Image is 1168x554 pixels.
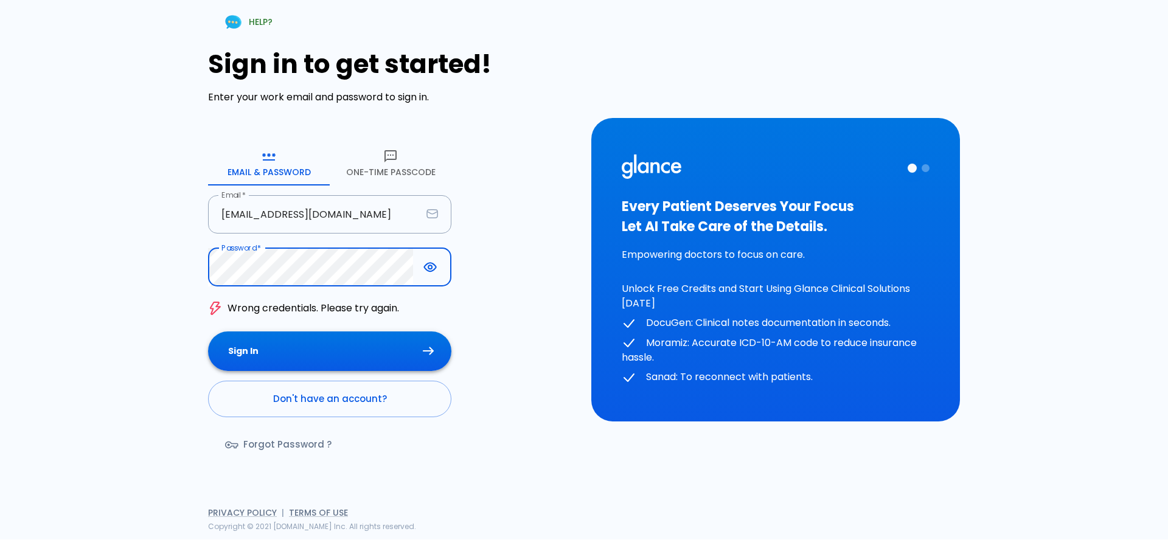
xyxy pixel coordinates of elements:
[208,507,277,519] a: Privacy Policy
[289,507,348,519] a: Terms of Use
[330,142,451,185] button: One-Time Passcode
[622,370,930,385] p: Sanad: To reconnect with patients.
[622,282,930,311] p: Unlock Free Credits and Start Using Glance Clinical Solutions [DATE]
[208,7,287,38] a: HELP?
[208,195,422,234] input: dr.ahmed@clinic.com
[282,507,284,519] span: |
[622,316,930,331] p: DocuGen: Clinical notes documentation in seconds.
[208,142,330,185] button: Email & Password
[208,427,351,462] a: Forgot Password ?
[208,90,577,105] p: Enter your work email and password to sign in.
[622,248,930,262] p: Empowering doctors to focus on care.
[208,381,451,417] a: Don't have an account?
[223,12,244,33] img: Chat Support
[208,331,451,371] button: Sign In
[208,521,416,531] span: Copyright © 2021 [DOMAIN_NAME] Inc. All rights reserved.
[622,196,930,237] h3: Every Patient Deserves Your Focus Let AI Take Care of the Details.
[208,49,577,79] h1: Sign in to get started!
[228,301,399,316] p: Wrong credentials. Please try again.
[622,336,930,365] p: Moramiz: Accurate ICD-10-AM code to reduce insurance hassle.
